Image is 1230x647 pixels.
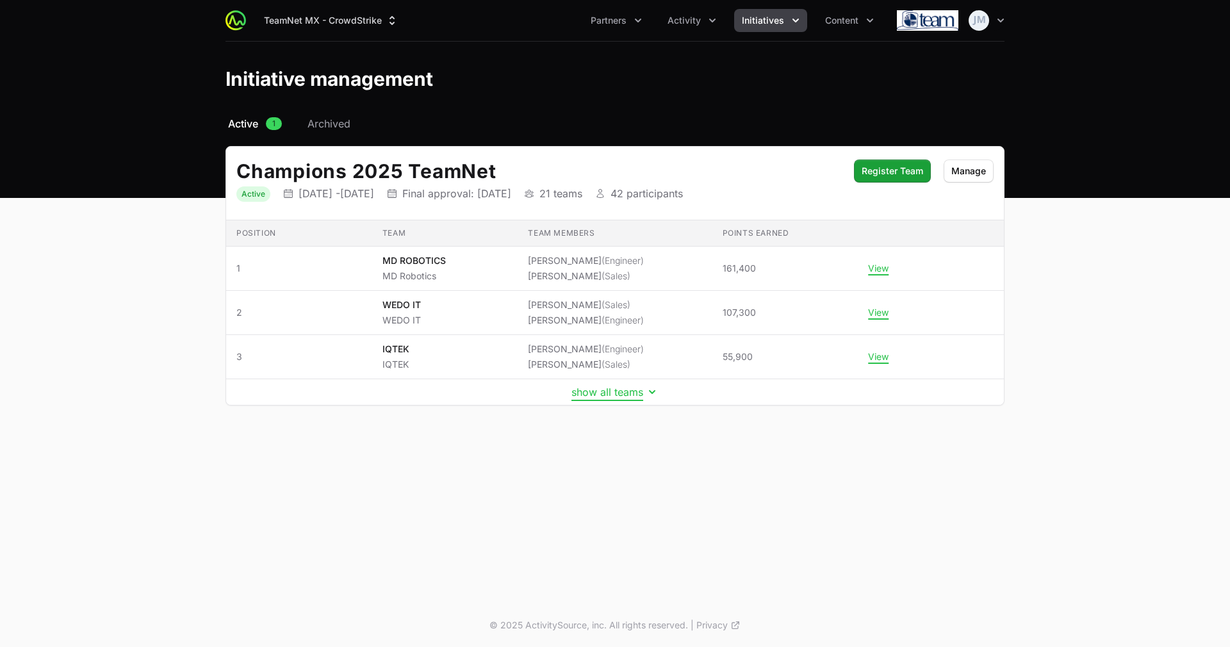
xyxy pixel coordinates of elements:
[528,254,644,267] li: [PERSON_NAME]
[602,270,630,281] span: (Sales)
[236,262,362,275] span: 1
[668,14,701,27] span: Activity
[256,9,406,32] div: Supplier switch menu
[299,187,374,200] p: [DATE] - [DATE]
[734,9,807,32] div: Initiatives menu
[723,262,756,275] span: 161,400
[602,255,644,266] span: (Engineer)
[382,314,421,327] p: WEDO IT
[602,315,644,325] span: (Engineer)
[897,8,958,33] img: TeamNet MX
[225,116,284,131] a: Active1
[691,619,694,632] span: |
[862,163,923,179] span: Register Team
[969,10,989,31] img: Juan Manuel Zuleta
[489,619,688,632] p: © 2025 ActivitySource, inc. All rights reserved.
[723,306,756,319] span: 107,300
[528,270,644,283] li: [PERSON_NAME]
[944,160,994,183] button: Manage
[611,187,683,200] p: 42 participants
[817,9,881,32] button: Content
[583,9,650,32] button: Partners
[602,299,630,310] span: (Sales)
[236,306,362,319] span: 2
[225,116,1004,131] nav: Initiative activity log navigation
[602,343,644,354] span: (Engineer)
[528,299,644,311] li: [PERSON_NAME]
[734,9,807,32] button: Initiatives
[528,358,644,371] li: [PERSON_NAME]
[382,270,446,283] p: MD Robotics
[382,299,421,311] p: WEDO IT
[226,220,372,247] th: Position
[518,220,712,247] th: Team members
[372,220,518,247] th: Team
[696,619,741,632] a: Privacy
[660,9,724,32] button: Activity
[854,160,931,183] button: Register Team
[266,117,282,130] span: 1
[951,163,986,179] span: Manage
[868,263,889,274] button: View
[246,9,881,32] div: Main navigation
[305,116,353,131] a: Archived
[742,14,784,27] span: Initiatives
[660,9,724,32] div: Activity menu
[825,14,858,27] span: Content
[236,160,841,183] h2: Champions 2025 TeamNet
[382,254,446,267] p: MD ROBOTICS
[868,351,889,363] button: View
[539,187,582,200] p: 21 teams
[868,307,889,318] button: View
[817,9,881,32] div: Content menu
[583,9,650,32] div: Partners menu
[382,358,409,371] p: IQTEK
[712,220,858,247] th: Points earned
[528,343,644,356] li: [PERSON_NAME]
[591,14,627,27] span: Partners
[528,314,644,327] li: [PERSON_NAME]
[225,67,433,90] h1: Initiative management
[602,359,630,370] span: (Sales)
[228,116,258,131] span: Active
[225,10,246,31] img: ActivitySource
[382,343,409,356] p: IQTEK
[256,9,406,32] button: TeamNet MX - CrowdStrike
[571,386,659,398] button: show all teams
[723,350,753,363] span: 55,900
[236,350,362,363] span: 3
[307,116,350,131] span: Archived
[402,187,511,200] p: Final approval: [DATE]
[225,146,1004,405] div: Initiative details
